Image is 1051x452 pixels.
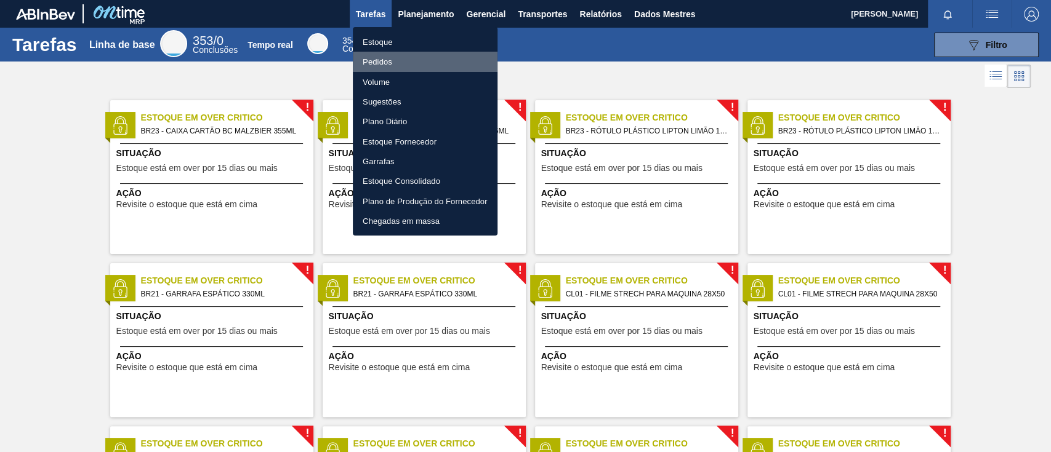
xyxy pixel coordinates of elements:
[353,52,497,71] a: Pedidos
[363,216,440,226] font: Chegadas em massa
[353,132,497,151] a: Estoque Fornecedor
[363,117,407,126] font: Plano Diário
[353,211,497,231] a: Chegadas em massa
[353,171,497,191] a: Estoque Consolidado
[353,72,497,92] a: Volume
[363,157,395,166] font: Garrafas
[353,92,497,111] a: Sugestões
[363,196,488,205] font: Plano de Produção do Fornecedor
[363,176,440,186] font: Estoque Consolidado
[363,77,390,86] font: Volume
[363,57,392,66] font: Pedidos
[353,111,497,131] a: Plano Diário
[363,137,437,146] font: Estoque Fornecedor
[363,97,401,106] font: Sugestões
[353,191,497,211] a: Plano de Produção do Fornecedor
[353,32,497,52] a: Estoque
[363,38,393,47] font: Estoque
[353,151,497,171] a: Garrafas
